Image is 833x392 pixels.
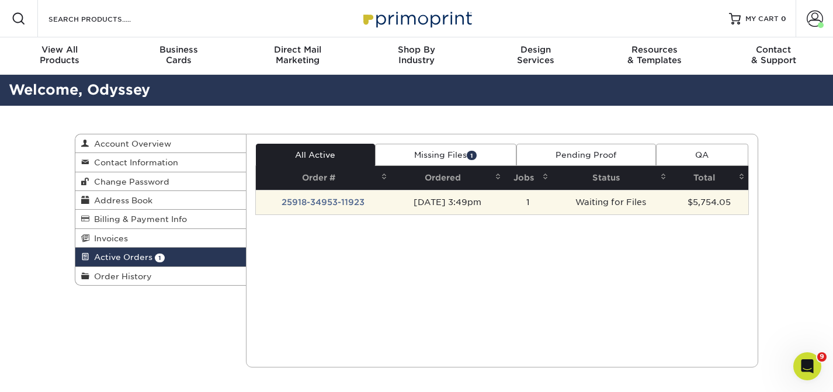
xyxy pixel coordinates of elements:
[238,37,357,75] a: Direct MailMarketing
[656,144,748,166] a: QA
[256,190,391,214] td: 25918-34953-11923
[89,214,187,224] span: Billing & Payment Info
[505,166,552,190] th: Jobs
[476,37,595,75] a: DesignServices
[358,6,475,31] img: Primoprint
[391,190,504,214] td: [DATE] 3:49pm
[89,196,152,205] span: Address Book
[670,166,748,190] th: Total
[89,272,152,281] span: Order History
[357,44,476,55] span: Shop By
[505,190,552,214] td: 1
[714,44,833,65] div: & Support
[75,267,246,285] a: Order History
[595,37,714,75] a: Resources& Templates
[75,172,246,191] a: Change Password
[467,151,477,159] span: 1
[817,352,827,362] span: 9
[89,252,152,262] span: Active Orders
[119,44,238,65] div: Cards
[793,352,821,380] iframe: Intercom live chat
[595,44,714,55] span: Resources
[256,144,375,166] a: All Active
[75,210,246,228] a: Billing & Payment Info
[238,44,357,55] span: Direct Mail
[119,37,238,75] a: BusinessCards
[516,144,656,166] a: Pending Proof
[595,44,714,65] div: & Templates
[357,44,476,65] div: Industry
[714,37,833,75] a: Contact& Support
[47,12,161,26] input: SEARCH PRODUCTS.....
[75,229,246,248] a: Invoices
[745,14,779,24] span: MY CART
[391,166,504,190] th: Ordered
[357,37,476,75] a: Shop ByIndustry
[75,153,246,172] a: Contact Information
[89,139,171,148] span: Account Overview
[119,44,238,55] span: Business
[75,248,246,266] a: Active Orders 1
[89,158,178,167] span: Contact Information
[238,44,357,65] div: Marketing
[552,166,670,190] th: Status
[89,177,169,186] span: Change Password
[714,44,833,55] span: Contact
[552,190,670,214] td: Waiting for Files
[781,15,786,23] span: 0
[256,166,391,190] th: Order #
[89,234,128,243] span: Invoices
[670,190,748,214] td: $5,754.05
[476,44,595,65] div: Services
[375,144,516,166] a: Missing Files1
[75,191,246,210] a: Address Book
[155,254,165,262] span: 1
[476,44,595,55] span: Design
[75,134,246,153] a: Account Overview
